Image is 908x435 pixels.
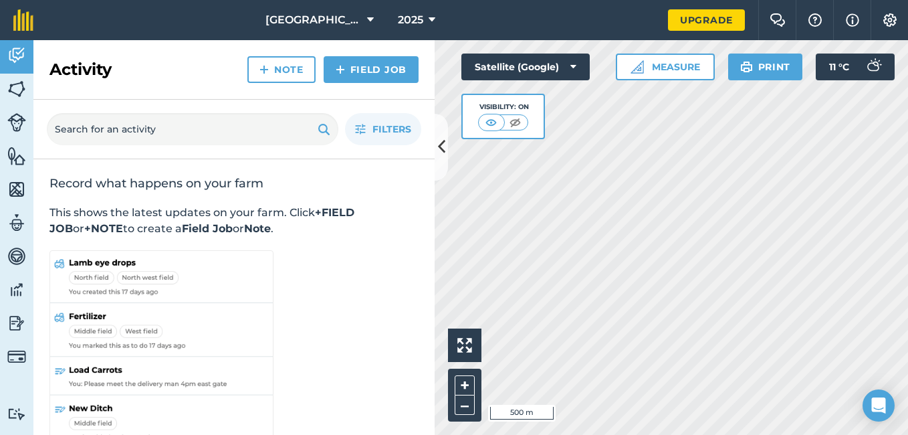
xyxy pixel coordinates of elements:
a: Note [247,56,316,83]
div: Open Intercom Messenger [863,389,895,422]
span: 2025 [398,12,423,28]
a: Upgrade [668,9,745,31]
img: fieldmargin Logo [13,9,33,31]
button: + [455,375,475,396]
img: svg+xml;base64,PD94bWwgdmVyc2lvbj0iMS4wIiBlbmNvZGluZz0idXRmLTgiPz4KPCEtLSBHZW5lcmF0b3I6IEFkb2JlIE... [7,113,26,132]
p: This shows the latest updates on your farm. Click or to create a or . [49,205,419,237]
span: 11 ° C [829,54,849,80]
a: Field Job [324,56,419,83]
button: – [455,396,475,415]
button: Measure [616,54,715,80]
h2: Activity [49,59,112,80]
img: svg+xml;base64,PHN2ZyB4bWxucz0iaHR0cDovL3d3dy53My5vcmcvMjAwMC9zdmciIHdpZHRoPSIxOSIgaGVpZ2h0PSIyNC... [318,121,330,137]
img: svg+xml;base64,PD94bWwgdmVyc2lvbj0iMS4wIiBlbmNvZGluZz0idXRmLTgiPz4KPCEtLSBHZW5lcmF0b3I6IEFkb2JlIE... [7,313,26,333]
img: svg+xml;base64,PHN2ZyB4bWxucz0iaHR0cDovL3d3dy53My5vcmcvMjAwMC9zdmciIHdpZHRoPSI1NiIgaGVpZ2h0PSI2MC... [7,146,26,166]
button: 11 °C [816,54,895,80]
img: svg+xml;base64,PHN2ZyB4bWxucz0iaHR0cDovL3d3dy53My5vcmcvMjAwMC9zdmciIHdpZHRoPSIxOSIgaGVpZ2h0PSIyNC... [740,59,753,75]
h2: Record what happens on your farm [49,175,419,191]
img: svg+xml;base64,PD94bWwgdmVyc2lvbj0iMS4wIiBlbmNvZGluZz0idXRmLTgiPz4KPCEtLSBHZW5lcmF0b3I6IEFkb2JlIE... [860,54,887,80]
img: svg+xml;base64,PHN2ZyB4bWxucz0iaHR0cDovL3d3dy53My5vcmcvMjAwMC9zdmciIHdpZHRoPSI1NiIgaGVpZ2h0PSI2MC... [7,179,26,199]
span: [GEOGRAPHIC_DATA] [265,12,362,28]
div: Visibility: On [478,102,529,112]
img: svg+xml;base64,PD94bWwgdmVyc2lvbj0iMS4wIiBlbmNvZGluZz0idXRmLTgiPz4KPCEtLSBHZW5lcmF0b3I6IEFkb2JlIE... [7,46,26,66]
img: Four arrows, one pointing top left, one top right, one bottom right and the last bottom left [457,338,472,353]
img: svg+xml;base64,PD94bWwgdmVyc2lvbj0iMS4wIiBlbmNvZGluZz0idXRmLTgiPz4KPCEtLSBHZW5lcmF0b3I6IEFkb2JlIE... [7,280,26,300]
strong: Field Job [182,222,233,235]
img: svg+xml;base64,PD94bWwgdmVyc2lvbj0iMS4wIiBlbmNvZGluZz0idXRmLTgiPz4KPCEtLSBHZW5lcmF0b3I6IEFkb2JlIE... [7,408,26,420]
img: svg+xml;base64,PHN2ZyB4bWxucz0iaHR0cDovL3d3dy53My5vcmcvMjAwMC9zdmciIHdpZHRoPSI1NiIgaGVpZ2h0PSI2MC... [7,79,26,99]
img: svg+xml;base64,PHN2ZyB4bWxucz0iaHR0cDovL3d3dy53My5vcmcvMjAwMC9zdmciIHdpZHRoPSIxNyIgaGVpZ2h0PSIxNy... [846,12,859,28]
button: Filters [345,113,421,145]
img: A question mark icon [807,13,823,27]
input: Search for an activity [47,113,338,145]
img: Two speech bubbles overlapping with the left bubble in the forefront [770,13,786,27]
span: Filters [372,122,411,137]
img: Ruler icon [631,60,644,74]
img: svg+xml;base64,PHN2ZyB4bWxucz0iaHR0cDovL3d3dy53My5vcmcvMjAwMC9zdmciIHdpZHRoPSIxNCIgaGVpZ2h0PSIyNC... [336,62,345,78]
button: Print [728,54,803,80]
button: Satellite (Google) [461,54,590,80]
img: A cog icon [882,13,898,27]
img: svg+xml;base64,PD94bWwgdmVyc2lvbj0iMS4wIiBlbmNvZGluZz0idXRmLTgiPz4KPCEtLSBHZW5lcmF0b3I6IEFkb2JlIE... [7,246,26,266]
strong: +NOTE [84,222,123,235]
img: svg+xml;base64,PHN2ZyB4bWxucz0iaHR0cDovL3d3dy53My5vcmcvMjAwMC9zdmciIHdpZHRoPSI1MCIgaGVpZ2h0PSI0MC... [483,116,499,129]
img: svg+xml;base64,PD94bWwgdmVyc2lvbj0iMS4wIiBlbmNvZGluZz0idXRmLTgiPz4KPCEtLSBHZW5lcmF0b3I6IEFkb2JlIE... [7,213,26,233]
strong: Note [244,222,271,235]
img: svg+xml;base64,PHN2ZyB4bWxucz0iaHR0cDovL3d3dy53My5vcmcvMjAwMC9zdmciIHdpZHRoPSIxNCIgaGVpZ2h0PSIyNC... [259,62,269,78]
img: svg+xml;base64,PHN2ZyB4bWxucz0iaHR0cDovL3d3dy53My5vcmcvMjAwMC9zdmciIHdpZHRoPSI1MCIgaGVpZ2h0PSI0MC... [507,116,524,129]
img: svg+xml;base64,PD94bWwgdmVyc2lvbj0iMS4wIiBlbmNvZGluZz0idXRmLTgiPz4KPCEtLSBHZW5lcmF0b3I6IEFkb2JlIE... [7,347,26,366]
